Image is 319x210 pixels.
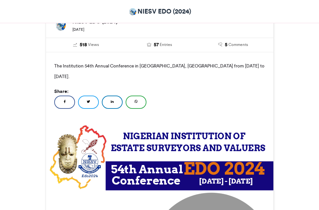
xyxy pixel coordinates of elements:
[116,130,252,142] div: NIGERIAN INSTITUTION OF
[54,19,67,32] img: NIESV EDO (2024)
[160,42,172,48] span: Entries
[128,7,191,16] a: NIESV EDO (2024)
[225,41,227,49] span: 5
[88,42,99,48] span: Views
[72,27,84,32] small: [DATE]
[128,41,191,49] a: 57 Entries
[54,87,265,96] h5: Share:
[86,161,207,177] div: 54th Annual
[72,19,265,24] h6: NIESV EDO (2024)
[54,61,265,82] p: The Institution 54th Annual Conference in [GEOGRAPHIC_DATA], [GEOGRAPHIC_DATA] from [DATE] to [DA...
[102,142,274,154] div: ESTATE SURVEYORS AND VALUERS
[91,173,200,189] div: Conference
[128,8,138,16] img: NIESV EDO (2024)
[54,41,118,49] a: 518 Views
[201,41,265,49] a: 5 Comments
[80,41,87,49] span: 518
[173,157,275,181] div: EDO 2024
[188,176,264,186] div: [DATE] - [DATE]
[48,125,107,189] img: 1705486633.489-3ab5c81aab5d99440534891f2532d650932faf04.png
[154,41,159,49] span: 57
[228,42,248,48] span: Comments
